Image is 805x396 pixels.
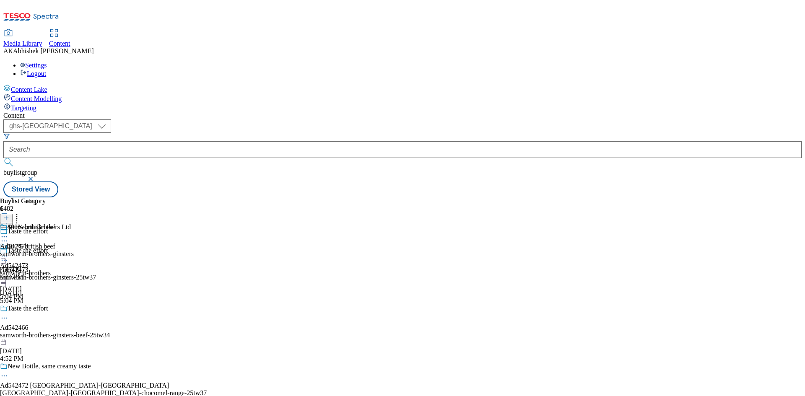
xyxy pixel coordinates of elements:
[11,95,62,102] span: Content Modelling
[13,47,93,54] span: Abhishek [PERSON_NAME]
[3,103,802,112] a: Targeting
[3,112,802,119] div: Content
[20,62,47,69] a: Settings
[49,30,70,47] a: Content
[3,30,42,47] a: Media Library
[8,362,91,370] div: New Bottle, same creamy taste
[3,40,42,47] span: Media Library
[3,133,10,140] svg: Search Filters
[3,169,37,176] span: buylistgroup
[11,86,47,93] span: Content Lake
[3,93,802,103] a: Content Modelling
[3,84,802,93] a: Content Lake
[20,70,46,77] a: Logout
[8,305,48,312] div: Taste the effort
[49,40,70,47] span: Content
[8,223,71,231] div: Samworth Brothers Ltd
[3,181,58,197] button: Stored View
[11,104,36,111] span: Targeting
[3,141,802,158] input: Search
[3,47,13,54] span: AK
